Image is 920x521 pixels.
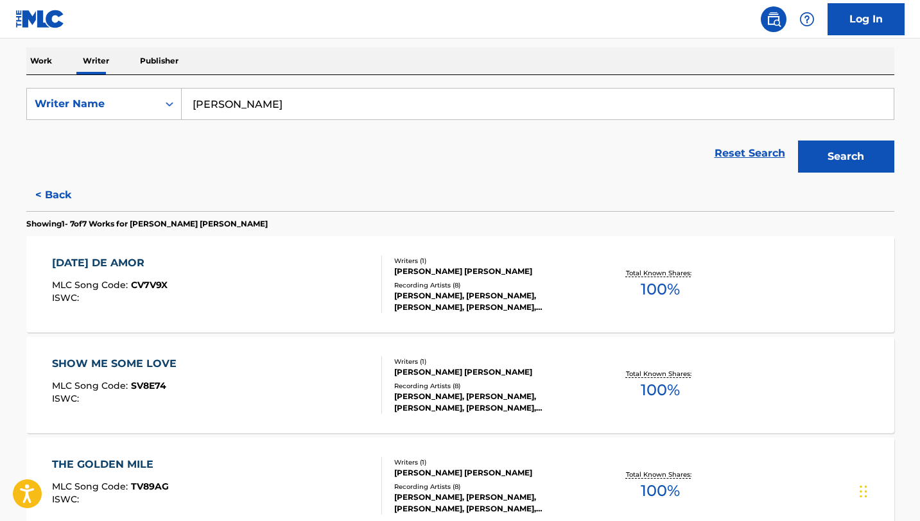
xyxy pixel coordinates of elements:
a: Log In [828,3,905,35]
div: [PERSON_NAME], [PERSON_NAME], [PERSON_NAME], [PERSON_NAME], [PERSON_NAME] [394,491,588,515]
span: 100 % [641,379,680,402]
div: Help [794,6,820,32]
p: Publisher [136,47,182,74]
div: Writer Name [35,96,150,112]
img: help [799,12,815,27]
div: Writers ( 1 ) [394,357,588,366]
p: Total Known Shares: [626,470,695,479]
p: Work [26,47,56,74]
span: MLC Song Code : [52,481,131,492]
form: Search Form [26,88,894,179]
button: Search [798,141,894,173]
div: [PERSON_NAME], [PERSON_NAME], [PERSON_NAME], [PERSON_NAME], [PERSON_NAME] [394,290,588,313]
span: MLC Song Code : [52,380,131,391]
span: MLC Song Code : [52,279,131,291]
div: [DATE] DE AMOR [52,255,168,271]
p: Showing 1 - 7 of 7 Works for [PERSON_NAME] [PERSON_NAME] [26,218,268,230]
a: SHOW ME SOME LOVEMLC Song Code:SV8E74ISWC:Writers (1)[PERSON_NAME] [PERSON_NAME]Recording Artists... [26,337,894,433]
div: Recording Artists ( 8 ) [394,381,588,391]
div: SHOW ME SOME LOVE [52,356,183,372]
p: Writer [79,47,113,74]
span: ISWC : [52,292,82,303]
iframe: Chat Widget [856,459,920,521]
span: ISWC : [52,493,82,505]
a: Public Search [761,6,786,32]
span: 100 % [641,479,680,502]
span: ISWC : [52,393,82,404]
button: < Back [26,179,103,211]
img: MLC Logo [15,10,65,28]
span: 100 % [641,278,680,301]
span: SV8E74 [131,380,166,391]
div: THE GOLDEN MILE [52,457,169,472]
div: Recording Artists ( 8 ) [394,482,588,491]
div: [PERSON_NAME] [PERSON_NAME] [394,467,588,479]
p: Total Known Shares: [626,268,695,278]
a: Reset Search [708,139,792,167]
div: Writers ( 1 ) [394,457,588,467]
a: [DATE] DE AMORMLC Song Code:CV7V9XISWC:Writers (1)[PERSON_NAME] [PERSON_NAME]Recording Artists (8... [26,236,894,332]
img: search [766,12,781,27]
div: Recording Artists ( 8 ) [394,280,588,290]
p: Total Known Shares: [626,369,695,379]
span: CV7V9X [131,279,168,291]
div: Writers ( 1 ) [394,256,588,266]
div: [PERSON_NAME], [PERSON_NAME], [PERSON_NAME], [PERSON_NAME], [PERSON_NAME] [394,391,588,414]
span: TV89AG [131,481,169,492]
div: [PERSON_NAME] [PERSON_NAME] [394,266,588,277]
div: [PERSON_NAME] [PERSON_NAME] [394,366,588,378]
div: Drag [860,472,867,511]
